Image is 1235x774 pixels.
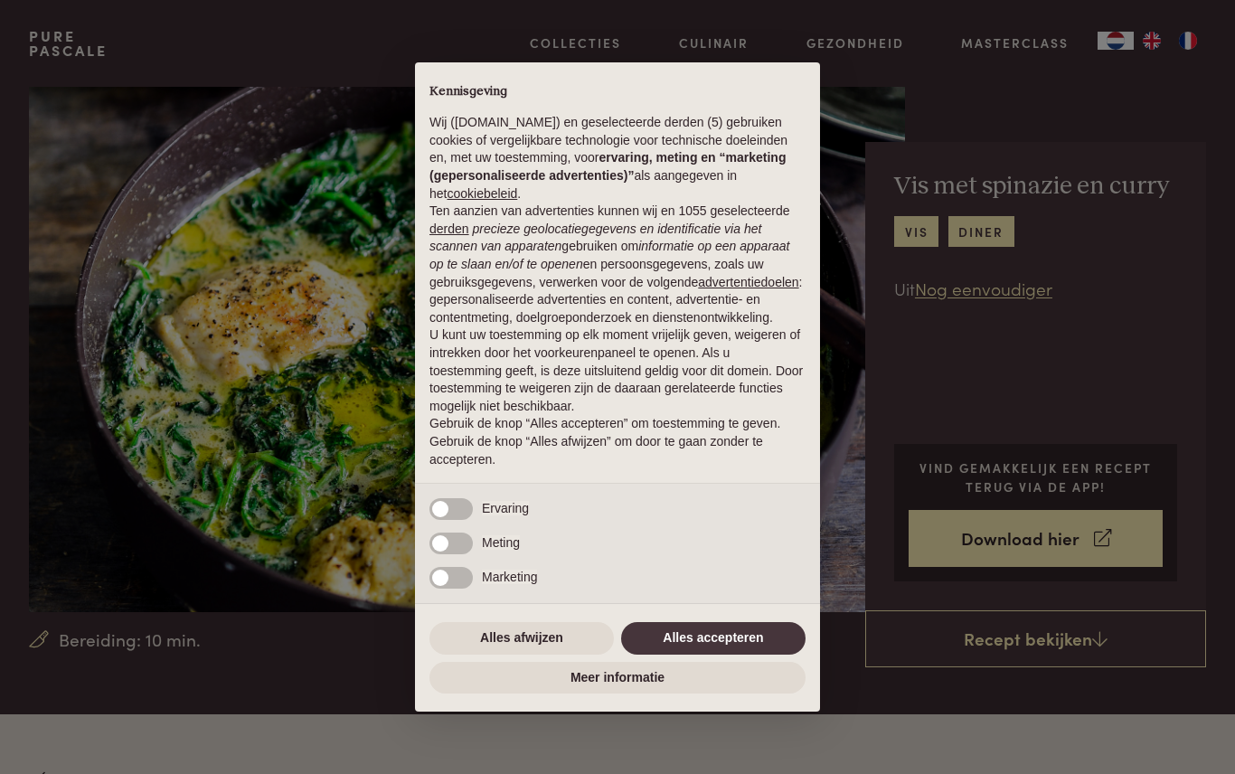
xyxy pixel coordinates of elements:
[429,662,806,694] button: Meer informatie
[621,622,806,655] button: Alles accepteren
[482,570,537,584] span: Marketing
[698,274,798,292] button: advertentiedoelen
[429,221,469,239] button: derden
[429,203,806,326] p: Ten aanzien van advertenties kunnen wij en 1055 geselecteerde gebruiken om en persoonsgegevens, z...
[429,222,761,254] em: precieze geolocatiegegevens en identificatie via het scannen van apparaten
[429,239,790,271] em: informatie op een apparaat op te slaan en/of te openen
[429,622,614,655] button: Alles afwijzen
[447,186,517,201] a: cookiebeleid
[482,535,520,550] span: Meting
[429,114,806,203] p: Wij ([DOMAIN_NAME]) en geselecteerde derden (5) gebruiken cookies of vergelijkbare technologie vo...
[429,415,806,468] p: Gebruik de knop “Alles accepteren” om toestemming te geven. Gebruik de knop “Alles afwijzen” om d...
[429,150,786,183] strong: ervaring, meting en “marketing (gepersonaliseerde advertenties)”
[429,84,806,100] h2: Kennisgeving
[482,501,529,515] span: Ervaring
[429,326,806,415] p: U kunt uw toestemming op elk moment vrijelijk geven, weigeren of intrekken door het voorkeurenpan...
